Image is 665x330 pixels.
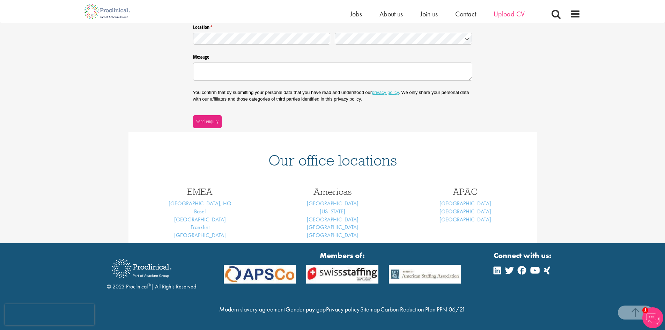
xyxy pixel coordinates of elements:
a: [GEOGRAPHIC_DATA] [439,216,491,223]
img: Chatbot [642,307,663,328]
a: Contact [455,9,476,19]
a: Jobs [350,9,362,19]
a: [GEOGRAPHIC_DATA] [439,208,491,215]
legend: Location [193,22,472,31]
a: Modern slavery agreement [219,305,285,313]
sup: ® [148,282,151,288]
div: © 2023 Proclinical | All Rights Reserved [107,254,196,291]
a: [GEOGRAPHIC_DATA] [439,200,491,207]
strong: Members of: [224,250,461,261]
a: Basel [194,208,206,215]
a: [GEOGRAPHIC_DATA] [307,216,359,223]
a: Carbon Reduction Plan PPN 06/21 [380,305,465,313]
a: [GEOGRAPHIC_DATA] [174,232,226,239]
a: [GEOGRAPHIC_DATA], HQ [169,200,231,207]
iframe: reCAPTCHA [5,304,94,325]
h3: Americas [272,187,394,196]
strong: Connect with us: [494,250,553,261]
a: privacy policy [372,90,399,95]
a: [GEOGRAPHIC_DATA] [307,223,359,231]
a: About us [379,9,403,19]
a: Privacy policy [326,305,360,313]
label: Message [193,51,472,60]
h3: APAC [404,187,526,196]
a: Upload CV [494,9,525,19]
a: Gender pay gap [286,305,326,313]
button: Send enquiry [193,115,222,128]
h1: Our office locations [139,153,526,168]
a: Join us [420,9,438,19]
a: Frankfurt [191,223,209,231]
a: [GEOGRAPHIC_DATA] [174,216,226,223]
a: [GEOGRAPHIC_DATA] [307,200,359,207]
img: Proclinical Recruitment [107,254,177,283]
input: Country [335,33,472,45]
h3: EMEA [139,187,261,196]
a: Sitemap [360,305,380,313]
a: [GEOGRAPHIC_DATA] [307,232,359,239]
img: APSCo [301,265,384,284]
input: State / Province / Region [193,33,331,45]
img: APSCo [384,265,466,284]
p: You confirm that by submitting your personal data that you have read and understood our . We only... [193,89,472,102]
img: APSCo [219,265,301,284]
span: 1 [642,307,648,313]
span: Send enquiry [196,118,219,125]
a: [US_STATE] [320,208,345,215]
